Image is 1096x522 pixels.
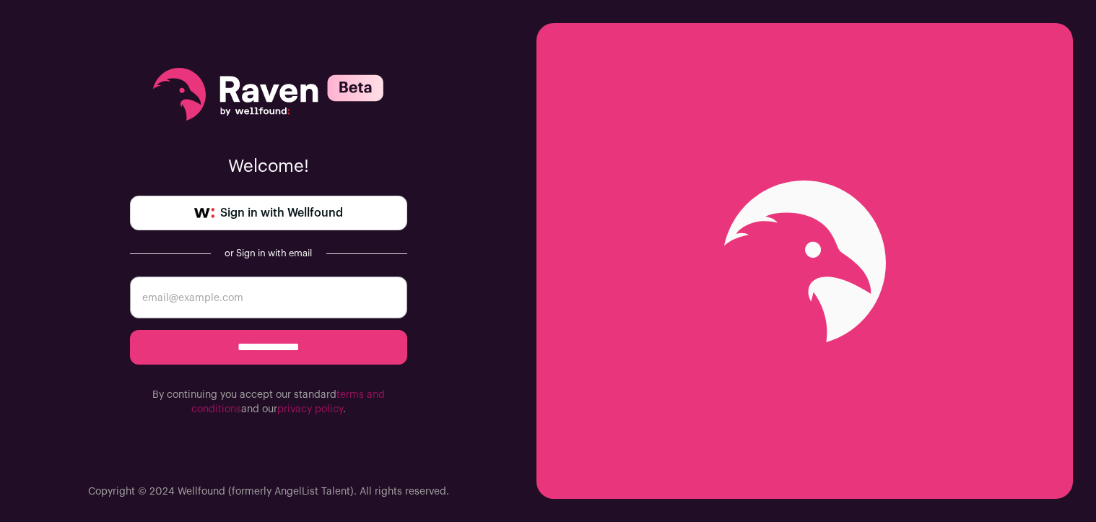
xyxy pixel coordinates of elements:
[194,208,214,218] img: wellfound-symbol-flush-black-fb3c872781a75f747ccb3a119075da62bfe97bd399995f84a933054e44a575c4.png
[130,277,407,318] input: email@example.com
[88,484,449,499] p: Copyright © 2024 Wellfound (formerly AngelList Talent). All rights reserved.
[130,155,407,178] p: Welcome!
[277,404,343,414] a: privacy policy
[220,204,343,222] span: Sign in with Wellfound
[130,388,407,417] p: By continuing you accept our standard and our .
[130,196,407,230] a: Sign in with Wellfound
[222,248,315,259] div: or Sign in with email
